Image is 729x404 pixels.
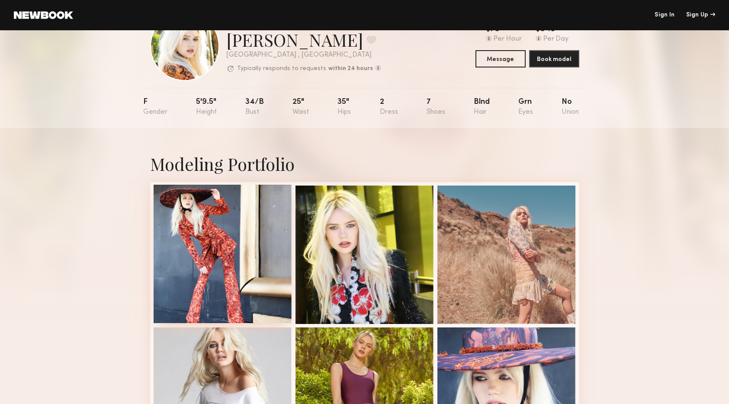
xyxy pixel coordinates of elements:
[143,98,167,116] div: F
[226,51,381,59] div: [GEOGRAPHIC_DATA] , [GEOGRAPHIC_DATA]
[686,12,715,18] div: Sign Up
[475,50,526,67] button: Message
[226,28,381,51] div: [PERSON_NAME]
[245,98,264,116] div: 34/b
[196,98,217,116] div: 5'9.5"
[655,12,674,18] a: Sign In
[543,35,568,43] div: Per Day
[328,66,373,72] b: within 24 hours
[292,98,309,116] div: 25"
[237,66,326,72] p: Typically responds to requests
[474,98,490,116] div: Blnd
[150,152,579,175] div: Modeling Portfolio
[337,98,351,116] div: 35"
[529,50,579,67] button: Book model
[562,98,579,116] div: No
[494,35,522,43] div: Per Hour
[427,98,445,116] div: 7
[518,98,533,116] div: Grn
[380,98,398,116] div: 2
